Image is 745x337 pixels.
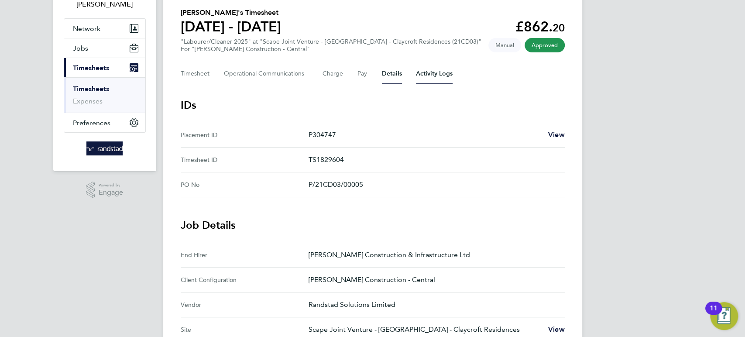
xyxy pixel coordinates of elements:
[181,7,281,18] h2: [PERSON_NAME]'s Timesheet
[73,44,88,52] span: Jobs
[64,58,145,77] button: Timesheets
[181,18,281,35] h1: [DATE] - [DATE]
[73,119,110,127] span: Preferences
[99,189,123,196] span: Engage
[181,45,481,53] div: For "[PERSON_NAME] Construction - Central"
[488,38,521,52] span: This timesheet was manually created.
[181,299,309,310] div: Vendor
[309,250,558,260] p: [PERSON_NAME] Construction & Infrastructure Ltd
[64,77,145,113] div: Timesheets
[382,63,402,84] button: Details
[64,113,145,132] button: Preferences
[309,179,558,190] p: P/21CD03/00005
[86,182,123,198] a: Powered byEngage
[710,308,718,320] div: 11
[357,63,368,84] button: Pay
[515,18,565,35] app-decimal: £862.
[181,98,565,112] h3: IDs
[548,325,565,334] span: View
[99,182,123,189] span: Powered by
[64,141,146,155] a: Go to home page
[64,38,145,58] button: Jobs
[181,250,309,260] div: End Hirer
[73,85,109,93] a: Timesheets
[64,19,145,38] button: Network
[181,38,481,53] div: "Labourer/Cleaner 2025" at "Scape Joint Venture - [GEOGRAPHIC_DATA] - Claycroft Residences (21CD03)"
[309,155,558,165] p: TS1829604
[181,218,565,232] h3: Job Details
[416,63,453,84] button: Activity Logs
[181,130,309,140] div: Placement ID
[224,63,309,84] button: Operational Communications
[548,324,565,335] a: View
[525,38,565,52] span: This timesheet has been approved.
[309,130,541,140] p: P304747
[548,130,565,140] a: View
[73,97,103,105] a: Expenses
[86,141,123,155] img: randstad-logo-retina.png
[181,275,309,285] div: Client Configuration
[73,24,100,33] span: Network
[181,63,210,84] button: Timesheet
[553,21,565,34] span: 20
[309,275,558,285] p: [PERSON_NAME] Construction - Central
[73,64,109,72] span: Timesheets
[181,155,309,165] div: Timesheet ID
[323,63,343,84] button: Charge
[548,131,565,139] span: View
[181,179,309,190] div: PO No
[710,302,738,330] button: Open Resource Center, 11 new notifications
[309,299,558,310] p: Randstad Solutions Limited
